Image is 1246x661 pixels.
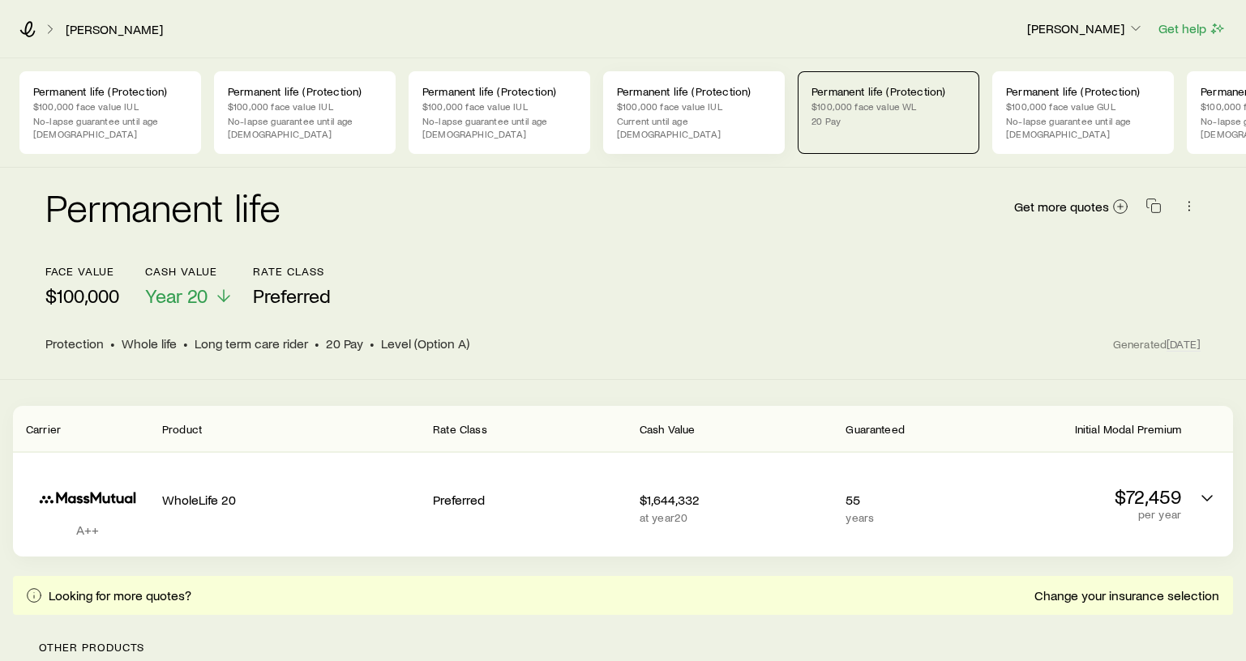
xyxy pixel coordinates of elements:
[640,422,696,436] span: Cash Value
[228,100,382,113] p: $100,000 face value IUL
[422,100,576,113] p: $100,000 face value IUL
[617,100,771,113] p: $100,000 face value IUL
[162,492,420,508] p: WholeLife 20
[1167,337,1201,352] span: [DATE]
[45,284,119,307] p: $100,000
[326,335,363,352] span: 20 Pay
[1158,19,1227,38] button: Get help
[422,114,576,140] p: No-lapse guarantee until age [DEMOGRAPHIC_DATA]
[433,422,487,436] span: Rate Class
[45,265,119,278] p: face value
[214,71,396,154] a: Permanent life (Protection)$100,000 face value IULNo-lapse guarantee until age [DEMOGRAPHIC_DATA]
[162,422,202,436] span: Product
[846,511,974,524] p: years
[409,71,590,154] a: Permanent life (Protection)$100,000 face value IULNo-lapse guarantee until age [DEMOGRAPHIC_DATA]
[26,522,149,538] p: A++
[640,492,833,508] p: $1,644,332
[617,85,771,98] p: Permanent life (Protection)
[122,335,177,352] span: Whole life
[640,511,833,524] p: at year 20
[1006,100,1160,113] p: $100,000 face value GUL
[798,71,979,154] a: Permanent life (Protection)$100,000 face value WL20 Pay
[253,284,331,307] span: Preferred
[846,422,905,436] span: Guaranteed
[145,265,233,278] p: Cash Value
[49,587,191,603] p: Looking for more quotes?
[811,100,966,113] p: $100,000 face value WL
[65,22,164,37] a: [PERSON_NAME]
[110,335,115,352] span: •
[1113,337,1201,352] span: Generated
[1027,20,1144,36] p: [PERSON_NAME]
[45,335,104,352] span: Protection
[1013,198,1129,216] a: Get more quotes
[315,335,319,352] span: •
[33,114,187,140] p: No-lapse guarantee until age [DEMOGRAPHIC_DATA]
[603,71,785,154] a: Permanent life (Protection)$100,000 face value IULCurrent until age [DEMOGRAPHIC_DATA]
[811,85,966,98] p: Permanent life (Protection)
[145,265,233,308] button: Cash ValueYear 20
[1006,85,1160,98] p: Permanent life (Protection)
[228,114,382,140] p: No-lapse guarantee until age [DEMOGRAPHIC_DATA]
[846,492,974,508] p: 55
[381,335,469,352] span: Level (Option A)
[13,406,1233,557] div: Permanent quotes
[33,85,187,98] p: Permanent life (Protection)
[1075,422,1181,436] span: Initial Modal Premium
[370,335,375,352] span: •
[987,508,1181,521] p: per year
[811,114,966,127] p: 20 Pay
[253,265,331,278] p: Rate Class
[19,71,201,154] a: Permanent life (Protection)$100,000 face value IULNo-lapse guarantee until age [DEMOGRAPHIC_DATA]
[183,335,188,352] span: •
[433,492,627,508] p: Preferred
[617,114,771,140] p: Current until age [DEMOGRAPHIC_DATA]
[26,422,61,436] span: Carrier
[145,284,208,307] span: Year 20
[228,85,382,98] p: Permanent life (Protection)
[992,71,1174,154] a: Permanent life (Protection)$100,000 face value GULNo-lapse guarantee until age [DEMOGRAPHIC_DATA]
[33,100,187,113] p: $100,000 face value IUL
[253,265,331,308] button: Rate ClassPreferred
[422,85,576,98] p: Permanent life (Protection)
[45,187,280,226] h2: Permanent life
[1006,114,1160,140] p: No-lapse guarantee until age [DEMOGRAPHIC_DATA]
[987,485,1181,508] p: $72,459
[1026,19,1145,39] button: [PERSON_NAME]
[195,335,308,352] span: Long term care rider
[1034,588,1220,603] a: Change your insurance selection
[1014,200,1109,213] span: Get more quotes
